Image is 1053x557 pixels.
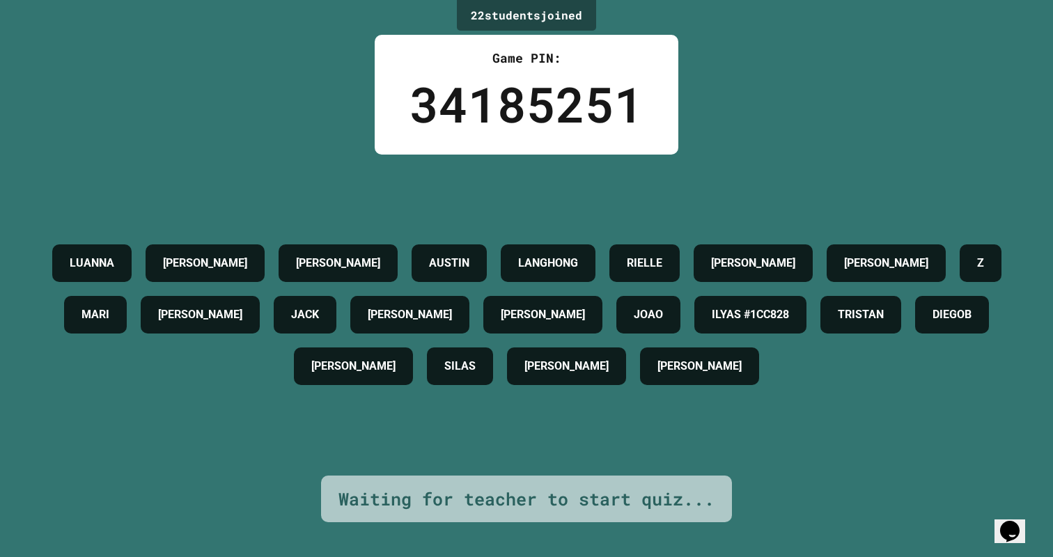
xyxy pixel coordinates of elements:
[158,306,242,323] h4: [PERSON_NAME]
[429,255,469,272] h4: AUSTIN
[994,501,1039,543] iframe: chat widget
[409,49,643,68] div: Game PIN:
[933,306,972,323] h4: DIEGOB
[634,306,663,323] h4: JOAO
[518,255,578,272] h4: LANGHONG
[501,306,585,323] h4: [PERSON_NAME]
[838,306,884,323] h4: TRISTAN
[291,306,319,323] h4: JACK
[296,255,380,272] h4: [PERSON_NAME]
[712,306,789,323] h4: ILYAS #1CC828
[81,306,109,323] h4: MARI
[711,255,795,272] h4: [PERSON_NAME]
[657,358,742,375] h4: [PERSON_NAME]
[409,68,643,141] div: 34185251
[163,255,247,272] h4: [PERSON_NAME]
[627,255,662,272] h4: RIELLE
[70,255,114,272] h4: LUANNA
[524,358,609,375] h4: [PERSON_NAME]
[977,255,984,272] h4: Z
[338,486,715,512] div: Waiting for teacher to start quiz...
[311,358,396,375] h4: [PERSON_NAME]
[844,255,928,272] h4: [PERSON_NAME]
[368,306,452,323] h4: [PERSON_NAME]
[444,358,476,375] h4: SILAS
